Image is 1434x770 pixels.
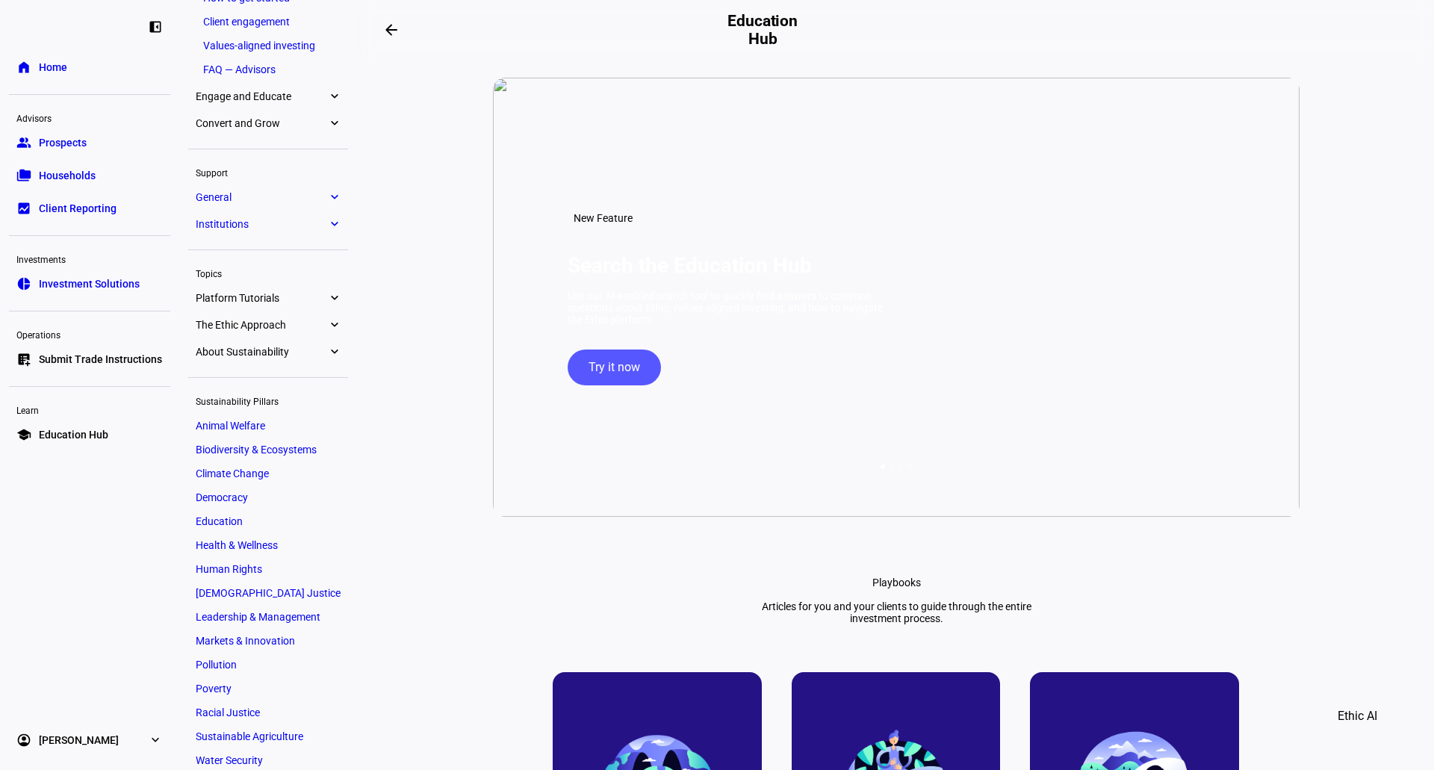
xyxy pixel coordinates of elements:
[327,89,341,104] eth-mat-symbol: expand_more
[1338,698,1377,734] span: Ethic AI
[188,390,348,411] div: Sustainability Pillars
[196,707,260,718] span: Racial Justice
[196,635,295,647] span: Markets & Innovation
[188,606,348,627] a: Leadership & Management
[568,350,661,385] button: Try it now
[568,253,812,278] h1: Search the Education Hub
[188,487,348,508] a: Democracy
[39,733,119,748] span: [PERSON_NAME]
[9,107,170,128] div: Advisors
[196,218,327,230] span: Institutions
[16,168,31,183] eth-mat-symbol: folder_copy
[1317,698,1398,734] button: Ethic AI
[196,515,243,527] span: Education
[16,276,31,291] eth-mat-symbol: pie_chart
[39,276,140,291] span: Investment Solutions
[196,491,248,503] span: Democracy
[327,291,341,305] eth-mat-symbol: expand_more
[188,535,348,556] a: Health & Wellness
[188,654,348,675] a: Pollution
[196,420,265,432] span: Animal Welfare
[327,317,341,332] eth-mat-symbol: expand_more
[16,60,31,75] eth-mat-symbol: home
[196,754,263,766] span: Water Security
[188,415,348,436] a: Animal Welfare
[327,217,341,232] eth-mat-symbol: expand_more
[872,577,921,589] div: Playbooks
[16,733,31,748] eth-mat-symbol: account_circle
[39,201,117,216] span: Client Reporting
[188,702,348,723] a: Racial Justice
[9,128,170,158] a: groupProspects
[188,463,348,484] a: Climate Change
[148,733,163,748] eth-mat-symbol: expand_more
[196,611,320,623] span: Leadership & Management
[16,135,31,150] eth-mat-symbol: group
[188,678,348,699] a: Poverty
[9,52,170,82] a: homeHome
[9,193,170,223] a: bid_landscapeClient Reporting
[196,587,341,599] span: [DEMOGRAPHIC_DATA] Justice
[39,168,96,183] span: Households
[196,539,278,551] span: Health & Wellness
[148,19,163,34] eth-mat-symbol: left_panel_close
[196,683,232,695] span: Poverty
[16,427,31,442] eth-mat-symbol: school
[196,35,341,56] a: Values-aligned investing
[39,60,67,75] span: Home
[9,161,170,190] a: folder_copyHouseholds
[16,352,31,367] eth-mat-symbol: list_alt_add
[589,350,640,385] span: Try it now
[723,12,802,48] h2: Education Hub
[188,187,348,208] a: Generalexpand_more
[196,191,327,203] span: General
[196,117,327,129] span: Convert and Grow
[39,135,87,150] span: Prospects
[9,269,170,299] a: pie_chartInvestment Solutions
[196,468,269,479] span: Climate Change
[196,659,237,671] span: Pollution
[327,190,341,205] eth-mat-symbol: expand_more
[188,262,348,283] div: Topics
[327,344,341,359] eth-mat-symbol: expand_more
[574,212,633,224] span: New Feature
[746,600,1046,624] div: Articles for you and your clients to guide through the entire investment process.
[39,427,108,442] span: Education Hub
[382,21,400,39] mat-icon: arrow_backwards
[188,161,348,182] div: Support
[196,11,341,32] a: Client engagement
[16,201,31,216] eth-mat-symbol: bid_landscape
[196,563,262,575] span: Human Rights
[196,59,341,80] a: FAQ — Advisors
[188,214,348,235] a: Institutionsexpand_more
[39,352,162,367] span: Submit Trade Instructions
[188,439,348,460] a: Biodiversity & Ecosystems
[188,583,348,603] a: [DEMOGRAPHIC_DATA] Justice
[9,323,170,344] div: Operations
[188,559,348,580] a: Human Rights
[196,292,327,304] span: Platform Tutorials
[327,116,341,131] eth-mat-symbol: expand_more
[568,290,889,326] div: Use our AI-enabled search tool to quickly find answers to common questions about Ethic, values-al...
[196,730,303,742] span: Sustainable Agriculture
[196,319,327,331] span: The Ethic Approach
[196,90,327,102] span: Engage and Educate
[9,399,170,420] div: Learn
[9,248,170,269] div: Investments
[196,444,317,456] span: Biodiversity & Ecosystems
[188,630,348,651] a: Markets & Innovation
[188,511,348,532] a: Education
[188,726,348,747] a: Sustainable Agriculture
[196,346,327,358] span: About Sustainability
